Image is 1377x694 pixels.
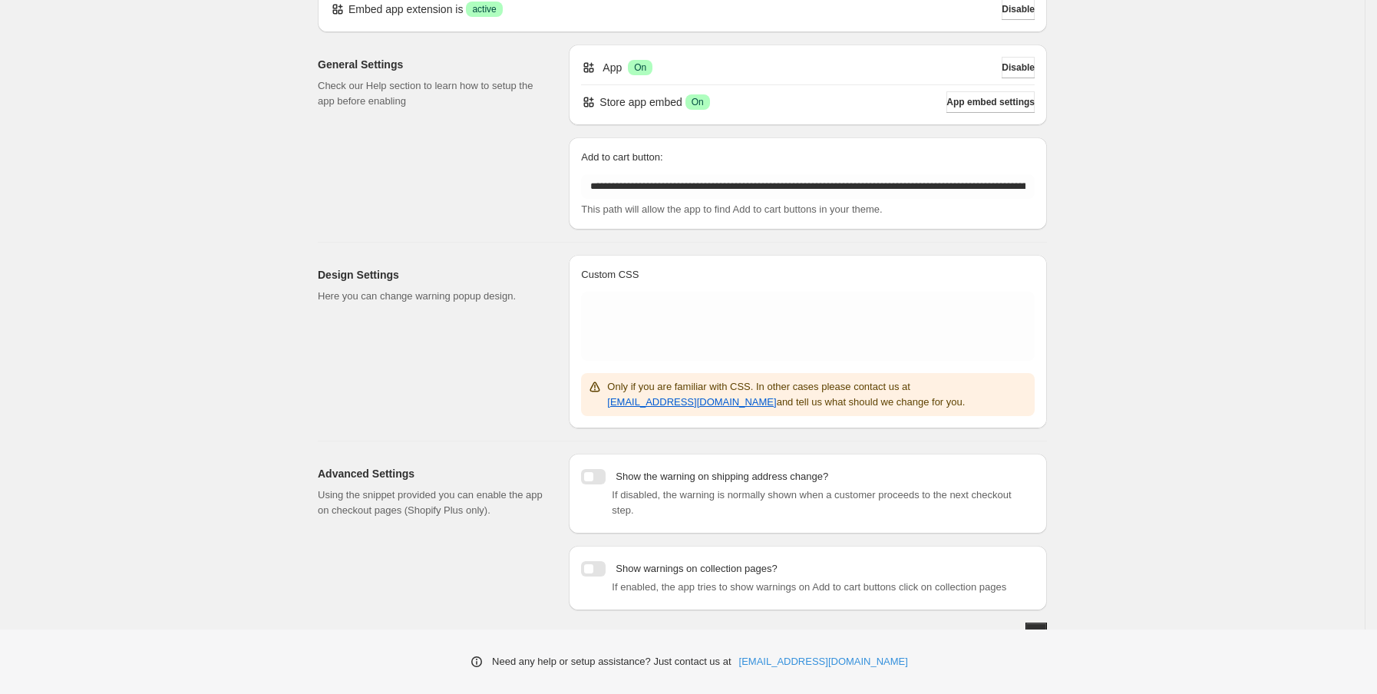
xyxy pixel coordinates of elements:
span: Disable [1002,61,1035,74]
p: Show warnings on collection pages? [616,561,777,577]
a: [EMAIL_ADDRESS][DOMAIN_NAME] [739,654,908,669]
span: On [634,61,646,74]
span: Custom CSS [581,269,639,280]
span: Add to cart button: [581,151,662,163]
span: If enabled, the app tries to show warnings on Add to cart buttons click on collection pages [612,581,1006,593]
h2: General Settings [318,57,544,72]
span: If disabled, the warning is normally shown when a customer proceeds to the next checkout step. [612,489,1011,516]
span: active [472,3,496,15]
p: Here you can change warning popup design. [318,289,544,304]
button: Save [1025,623,1047,644]
h2: Design Settings [318,267,544,283]
span: Save [1025,627,1047,639]
p: Store app embed [599,94,682,110]
span: This path will allow the app to find Add to cart buttons in your theme. [581,203,882,215]
span: Disable [1002,3,1035,15]
p: Using the snippet provided you can enable the app on checkout pages (Shopify Plus only). [318,487,544,518]
p: Check our Help section to learn how to setup the app before enabling [318,78,544,109]
span: On [692,96,704,108]
button: App embed settings [946,91,1035,113]
p: Embed app extension is [348,2,463,17]
p: Only if you are familiar with CSS. In other cases please contact us at and tell us what should we... [607,379,1029,410]
p: App [603,60,622,75]
h2: Advanced Settings [318,466,544,481]
span: App embed settings [946,96,1035,108]
p: Show the warning on shipping address change? [616,469,828,484]
button: Disable [1002,57,1035,78]
a: [EMAIL_ADDRESS][DOMAIN_NAME] [607,396,776,408]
